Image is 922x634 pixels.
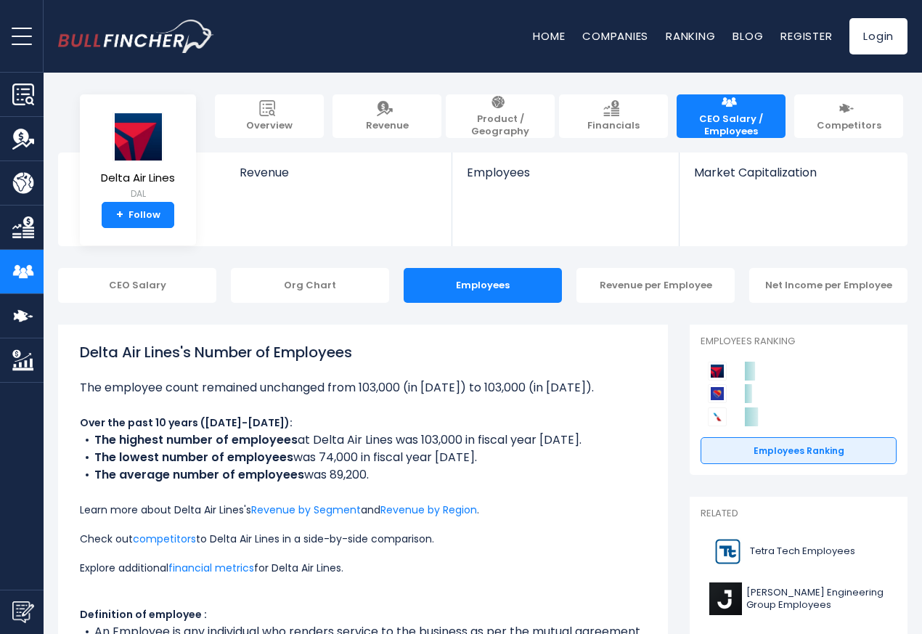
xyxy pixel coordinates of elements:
span: Overview [246,120,293,132]
span: Revenue [240,166,438,179]
p: Check out to Delta Air Lines in a side-by-side comparison. [80,530,646,548]
a: Companies [582,28,648,44]
li: was 89,200. [80,466,646,484]
p: Related [701,508,897,520]
a: +Follow [102,202,174,228]
img: American Airlines Group competitors logo [708,407,727,426]
a: Ranking [666,28,715,44]
div: Net Income per Employee [749,268,907,303]
b: Definition of employee : [80,607,207,622]
img: J logo [709,582,742,615]
b: The average number of employees [94,466,304,483]
a: Overview [215,94,324,138]
a: Delta Air Lines DAL [100,112,176,203]
div: Org Chart [231,268,389,303]
span: [PERSON_NAME] Engineering Group Employees [746,587,888,611]
li: The employee count remained unchanged from 103,000 (in [DATE]) to 103,000 (in [DATE]). [80,379,646,397]
span: CEO Salary / Employees [684,113,778,138]
a: CEO Salary / Employees [677,94,786,138]
a: Login [849,18,907,54]
a: Revenue [225,153,452,204]
div: CEO Salary [58,268,216,303]
small: DAL [101,187,175,200]
a: Product / Geography [446,94,555,138]
span: Employees [467,166,664,179]
p: Explore additional for Delta Air Lines. [80,559,646,577]
h1: Delta Air Lines's Number of Employees [80,341,646,363]
a: Home [533,28,565,44]
div: Revenue per Employee [576,268,735,303]
a: Blog [733,28,763,44]
span: Competitors [817,120,881,132]
a: Revenue [333,94,441,138]
img: Southwest Airlines Co. competitors logo [708,384,727,403]
span: Product / Geography [453,113,547,138]
img: bullfincher logo [58,20,214,53]
b: Over the past 10 years ([DATE]-[DATE]): [80,415,293,430]
b: The lowest number of employees [94,449,293,466]
span: Financials [587,120,640,132]
img: TTEK logo [709,535,746,568]
a: Revenue by Region [380,503,477,517]
img: Delta Air Lines competitors logo [708,362,727,381]
a: [PERSON_NAME] Engineering Group Employees [701,579,897,619]
strong: + [116,208,123,222]
span: Market Capitalization [694,166,892,179]
a: Go to homepage [58,20,214,53]
a: Employees [452,153,678,204]
a: competitors [133,532,196,546]
a: Competitors [794,94,903,138]
p: Learn more about Delta Air Lines's and . [80,501,646,519]
li: at Delta Air Lines was 103,000 in fiscal year [DATE]. [80,431,646,449]
b: The highest number of employees [94,431,298,448]
a: Financials [559,94,668,138]
a: Revenue by Segment [251,503,361,517]
p: Employees Ranking [701,336,897,348]
li: was 74,000 in fiscal year [DATE]. [80,449,646,466]
a: Employees Ranking [701,437,897,465]
a: Market Capitalization [680,153,906,204]
a: Tetra Tech Employees [701,532,897,572]
div: Employees [404,268,562,303]
span: Tetra Tech Employees [750,545,855,558]
span: Delta Air Lines [101,172,175,184]
a: Register [780,28,832,44]
span: Revenue [366,120,409,132]
a: financial metrics [168,561,254,575]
